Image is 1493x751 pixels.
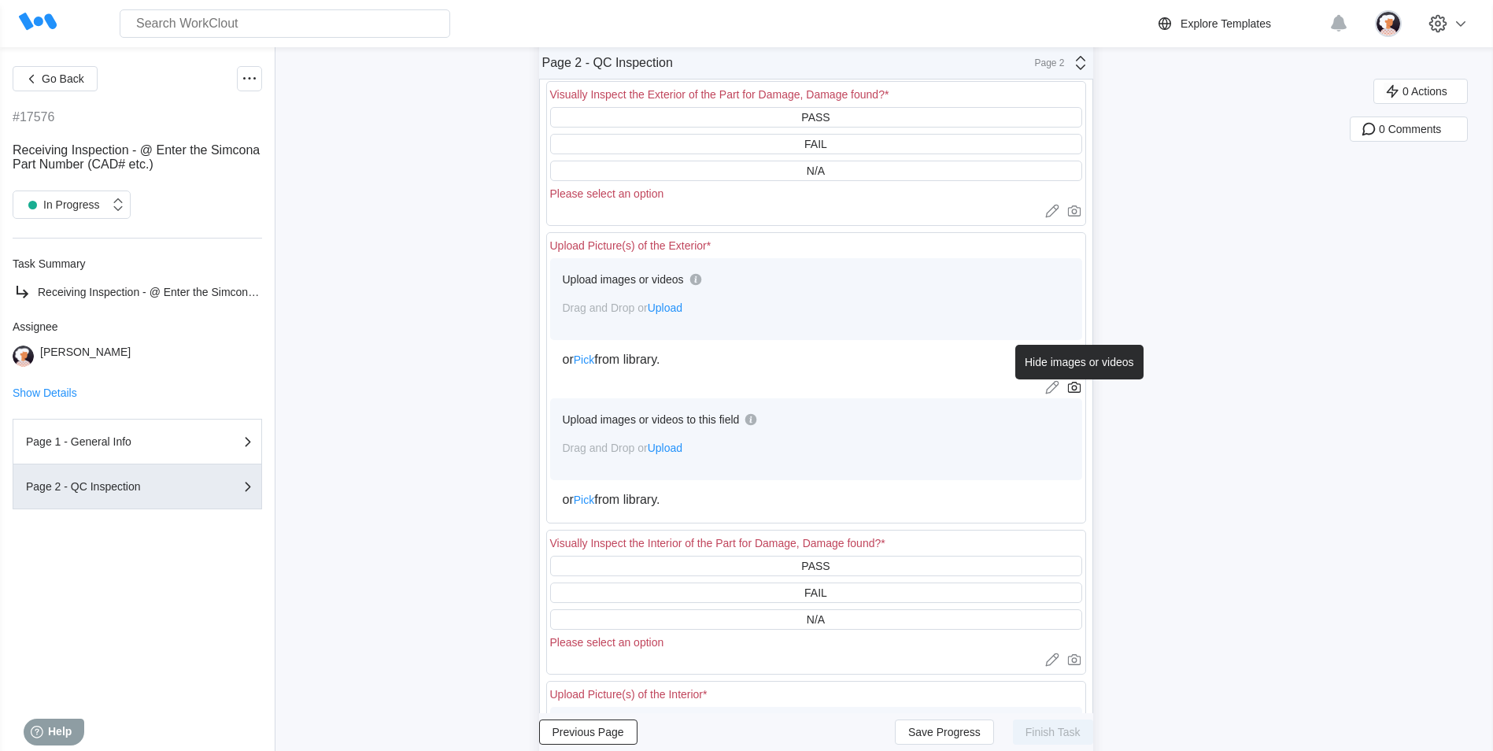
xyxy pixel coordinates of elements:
div: N/A [807,165,825,177]
div: Page 1 - General Info [26,436,183,447]
button: Previous Page [539,720,637,745]
div: Visually Inspect the Interior of the Part for Damage, Damage found? [550,537,885,549]
div: Visually Inspect the Exterior of the Part for Damage, Damage found? [550,88,889,101]
div: [PERSON_NAME] [40,346,131,367]
div: Please select an option [550,187,1082,200]
span: Pick [574,494,594,506]
span: Drag and Drop or [563,302,683,314]
div: Assignee [13,320,262,333]
div: Explore Templates [1181,17,1271,30]
span: Previous Page [552,727,624,738]
button: Go Back [13,66,98,91]
span: Receiving Inspection - @ Enter the Simcona Part Number (CAD# etc.) [13,143,260,171]
div: N/A [807,613,825,626]
div: Please select an option [550,636,1082,649]
button: Page 1 - General Info [13,419,262,464]
span: Pick [574,353,594,366]
div: Upload Picture(s) of the Exterior [550,239,711,252]
div: or from library. [563,493,1070,507]
img: user-4.png [13,346,34,367]
button: Save Progress [895,720,994,745]
div: In Progress [21,194,100,216]
img: user-4.png [1375,10,1402,37]
div: Upload images or videos to this field [563,413,740,426]
input: Search WorkClout [120,9,450,38]
span: Go Back [42,73,84,84]
div: Page 2 - QC Inspection [26,481,183,492]
div: Page 2 - QC Inspection [542,56,673,70]
span: Upload [648,302,682,314]
button: 0 Actions [1373,79,1468,104]
a: Explore Templates [1155,14,1321,33]
button: Show Details [13,387,77,398]
div: Task Summary [13,257,262,270]
div: FAIL [804,138,827,150]
div: Upload images or videos [563,273,684,286]
span: Receiving Inspection - @ Enter the Simcona Part Number (CAD# etc.) [38,286,380,298]
div: Upload Picture(s) of the Interior [550,688,708,701]
span: Upload [648,442,682,454]
div: #17576 [13,110,54,124]
div: PASS [801,560,830,572]
span: Finish Task [1026,727,1081,738]
a: Receiving Inspection - @ Enter the Simcona Part Number (CAD# etc.) [13,283,262,302]
div: FAIL [804,586,827,599]
div: Hide images or videos [1015,345,1144,379]
span: Drag and Drop or [563,442,683,454]
button: Finish Task [1013,720,1093,745]
span: Save Progress [908,727,981,738]
div: or from library. [563,353,1070,367]
div: PASS [801,111,830,124]
button: 0 Comments [1350,117,1468,142]
span: 0 Actions [1402,86,1447,97]
div: Page 2 [1026,57,1065,68]
span: 0 Comments [1379,124,1441,135]
button: Page 2 - QC Inspection [13,464,262,509]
